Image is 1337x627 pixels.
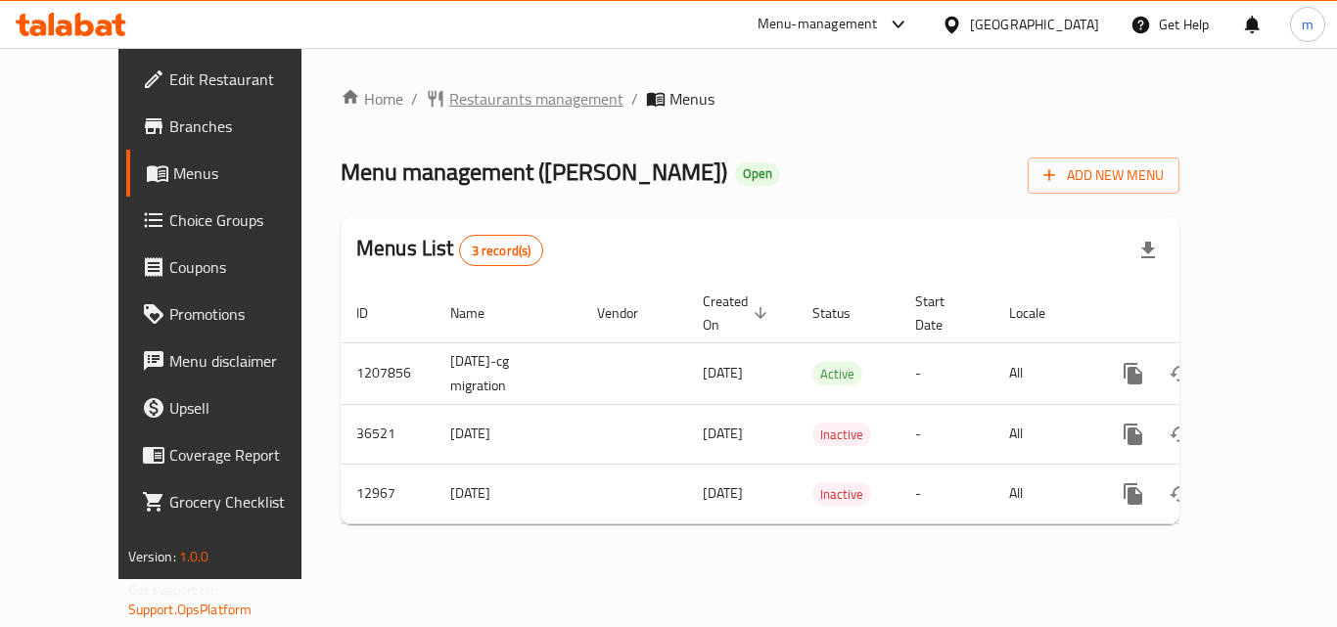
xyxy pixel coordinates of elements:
a: Restaurants management [426,87,623,111]
span: Menu management ( [PERSON_NAME] ) [341,150,727,194]
td: - [899,464,993,523]
th: Actions [1094,284,1314,343]
span: Coupons [169,255,326,279]
td: 1207856 [341,342,435,404]
td: - [899,404,993,464]
span: 1.0.0 [179,544,209,569]
td: All [993,342,1094,404]
span: Created On [703,290,773,336]
a: Menus [126,150,342,197]
td: 36521 [341,404,435,464]
span: Grocery Checklist [169,490,326,514]
span: Menus [173,161,326,185]
a: Branches [126,103,342,150]
button: more [1110,411,1157,458]
span: Inactive [812,424,871,446]
div: Inactive [812,423,871,446]
li: / [411,87,418,111]
span: [DATE] [703,480,743,506]
span: 3 record(s) [460,242,543,260]
a: Coupons [126,244,342,291]
div: Export file [1125,227,1172,274]
td: 12967 [341,464,435,523]
button: Change Status [1157,411,1204,458]
span: m [1302,14,1314,35]
span: Name [450,301,510,325]
td: [DATE]-cg migration [435,342,581,404]
span: Vendor [597,301,664,325]
div: [GEOGRAPHIC_DATA] [970,14,1099,35]
button: more [1110,470,1157,517]
div: Menu-management [758,13,878,36]
span: Active [812,363,862,385]
div: Inactive [812,482,871,506]
span: Inactive [812,483,871,506]
a: Coverage Report [126,431,342,478]
span: Promotions [169,302,326,326]
span: Menu disclaimer [169,349,326,373]
td: [DATE] [435,404,581,464]
span: Menus [669,87,715,111]
h2: Menus List [356,234,543,266]
span: [DATE] [703,360,743,385]
span: Add New Menu [1043,163,1164,188]
span: Upsell [169,396,326,420]
a: Promotions [126,291,342,337]
a: Edit Restaurant [126,56,342,103]
span: Version: [128,544,176,569]
span: Status [812,301,876,325]
div: Total records count [459,235,544,266]
span: Branches [169,114,326,138]
button: more [1110,350,1157,397]
td: All [993,404,1094,464]
a: Choice Groups [126,197,342,244]
a: Upsell [126,384,342,431]
td: All [993,464,1094,523]
div: Active [812,362,862,385]
nav: breadcrumb [341,87,1179,111]
table: enhanced table [341,284,1314,524]
a: Menu disclaimer [126,337,342,384]
span: Choice Groups [169,208,326,232]
button: Change Status [1157,470,1204,517]
button: Change Status [1157,350,1204,397]
td: - [899,342,993,404]
span: Edit Restaurant [169,67,326,91]
span: ID [356,301,393,325]
button: Add New Menu [1028,157,1179,194]
td: [DATE] [435,464,581,523]
span: Get support on: [128,577,218,603]
li: / [631,87,638,111]
span: Coverage Report [169,443,326,467]
span: Start Date [915,290,970,336]
div: Open [735,162,780,186]
span: Open [735,165,780,182]
a: Home [341,87,403,111]
span: Restaurants management [449,87,623,111]
a: Grocery Checklist [126,478,342,525]
span: [DATE] [703,421,743,446]
span: Locale [1009,301,1071,325]
a: Support.OpsPlatform [128,597,253,622]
